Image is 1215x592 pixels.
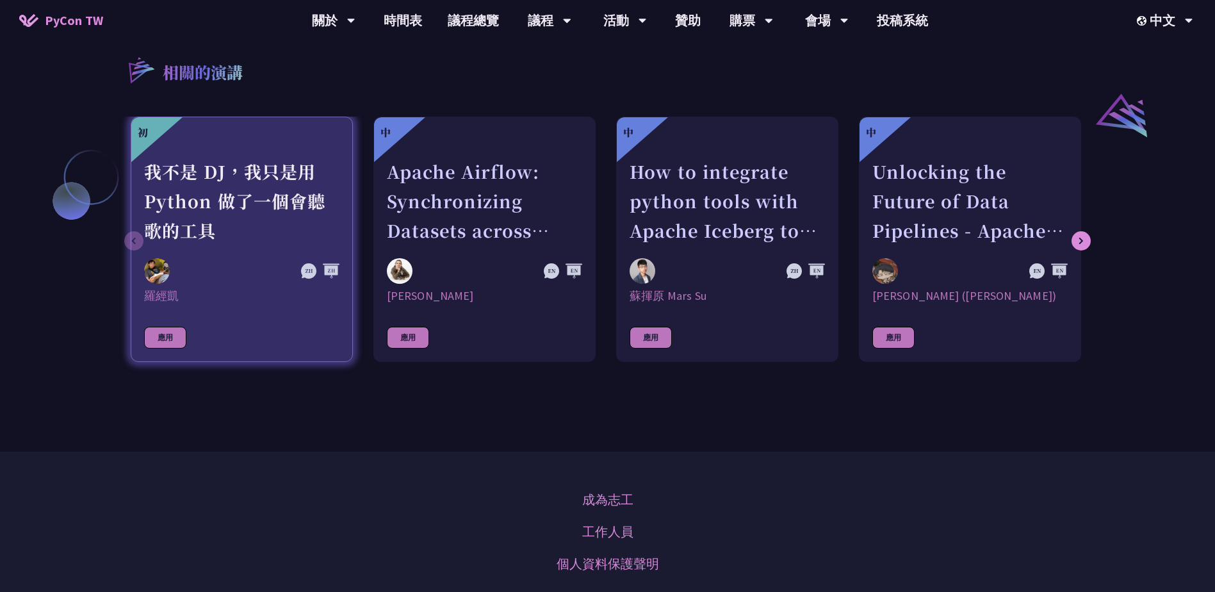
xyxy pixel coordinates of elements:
div: 中 [866,125,876,140]
img: Home icon of PyCon TW 2025 [19,14,38,27]
img: Sebastien Crocquevieille [387,258,412,284]
div: 應用 [387,327,429,349]
a: 個人資料保護聲明 [557,554,659,573]
div: 應用 [630,327,672,349]
div: 初 [138,125,148,140]
div: 應用 [144,327,186,349]
div: Unlocking the Future of Data Pipelines - Apache Airflow 3 [872,157,1068,245]
div: 中 [380,125,391,140]
img: r3.8d01567.svg [110,38,172,101]
a: 初 我不是 DJ，我只是用 Python 做了一個會聽歌的工具 羅經凱 羅經凱 應用 [131,117,353,362]
div: How to integrate python tools with Apache Iceberg to build ETLT pipeline on Shift-Left Architecture [630,157,825,245]
div: 蘇揮原 Mars Su [630,288,825,304]
a: 中 Apache Airflow: Synchronizing Datasets across Multiple instances Sebastien Crocquevieille [PERS... [373,117,596,362]
span: PyCon TW [45,11,103,30]
img: 蘇揮原 Mars Su [630,258,655,284]
a: 中 How to integrate python tools with Apache Iceberg to build ETLT pipeline on Shift-Left Architec... [616,117,838,362]
img: 羅經凱 [144,258,170,284]
div: [PERSON_NAME] [387,288,582,304]
a: 成為志工 [582,490,633,509]
div: [PERSON_NAME] ([PERSON_NAME]) [872,288,1068,304]
a: PyCon TW [6,4,116,37]
a: 工作人員 [582,522,633,541]
a: 中 Unlocking the Future of Data Pipelines - Apache Airflow 3 李唯 (Wei Lee) [PERSON_NAME] ([PERSON_N... [859,117,1081,362]
div: 中 [623,125,633,140]
div: 應用 [872,327,915,349]
div: 羅經凱 [144,288,339,304]
div: Apache Airflow: Synchronizing Datasets across Multiple instances [387,157,582,245]
p: 相關的演講 [163,61,243,86]
img: Locale Icon [1137,16,1150,26]
div: 我不是 DJ，我只是用 Python 做了一個會聽歌的工具 [144,157,339,245]
img: 李唯 (Wei Lee) [872,258,898,284]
